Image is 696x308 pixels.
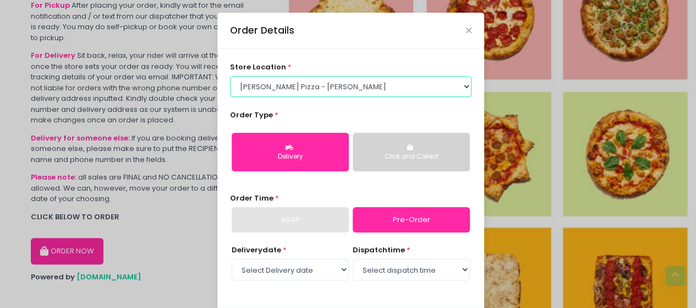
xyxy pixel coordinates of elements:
span: dispatch time [353,245,405,255]
div: Delivery [239,152,341,162]
div: Order Details [230,23,294,37]
button: Click and Collect [353,133,470,171]
span: Order Time [230,193,273,203]
a: Pre-Order [353,207,470,233]
span: Order Type [230,110,273,120]
button: Delivery [232,133,349,171]
span: Delivery date [232,245,281,255]
div: Click and Collect [360,152,462,162]
span: store location [230,62,286,72]
button: Close [466,28,472,33]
